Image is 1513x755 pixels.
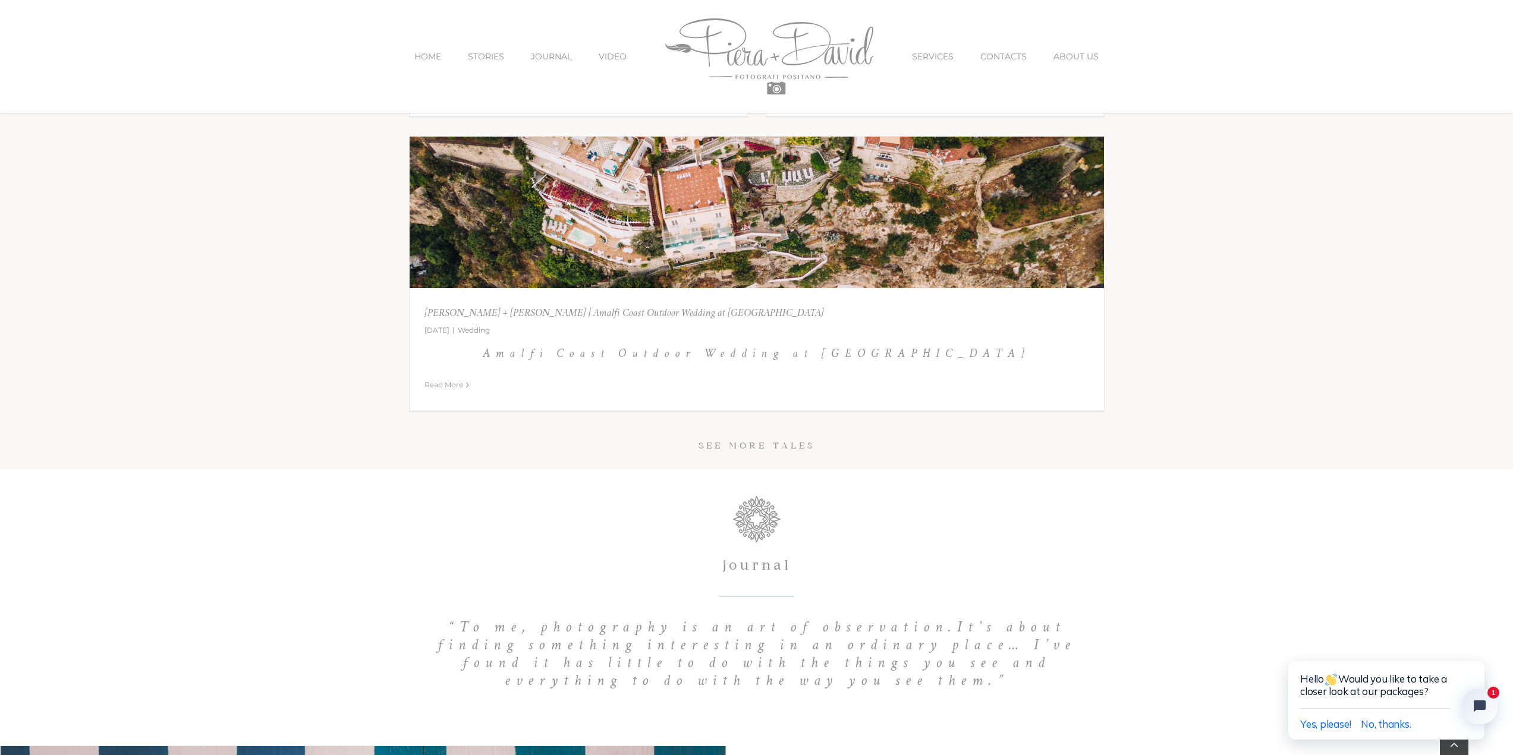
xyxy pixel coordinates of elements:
[980,31,1027,81] a: CONTACTS
[1263,623,1513,755] iframe: Tidio Chat
[438,617,1076,690] em: It’s about finding something interesting in an ordinary place… I’ve found it has little to do wit...
[458,326,490,334] a: Wedding
[449,326,458,334] span: |
[699,440,815,451] a: SEE MORE TALES
[424,380,463,389] a: More on Manuel + Sanjuanita | Amalfi Coast Outdoor Wedding at Marincanto Hotel
[665,18,873,94] img: Piera Plus David Photography Positano Logo
[424,348,1089,359] h6: Amalfi Coast Outdoor Wedding at [GEOGRAPHIC_DATA]
[531,31,572,81] a: JOURNAL
[424,326,449,334] span: [DATE]
[414,52,441,61] span: HOME
[1053,52,1099,61] span: ABOUT US
[468,52,504,61] span: STORIES
[448,617,957,637] em: “To me, photography is an art of observation.
[599,52,627,61] span: VIDEO
[424,308,824,319] a: [PERSON_NAME] + [PERSON_NAME] | Amalfi Coast Outdoor Wedding at [GEOGRAPHIC_DATA]
[468,31,504,81] a: STORIES
[599,31,627,81] a: VIDEO
[409,556,1105,577] h5: journal
[912,31,954,81] a: SERVICES
[1053,31,1099,81] a: ABOUT US
[980,52,1027,61] span: CONTACTS
[912,52,954,61] span: SERVICES
[531,52,572,61] span: JOURNAL
[414,31,441,81] a: HOME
